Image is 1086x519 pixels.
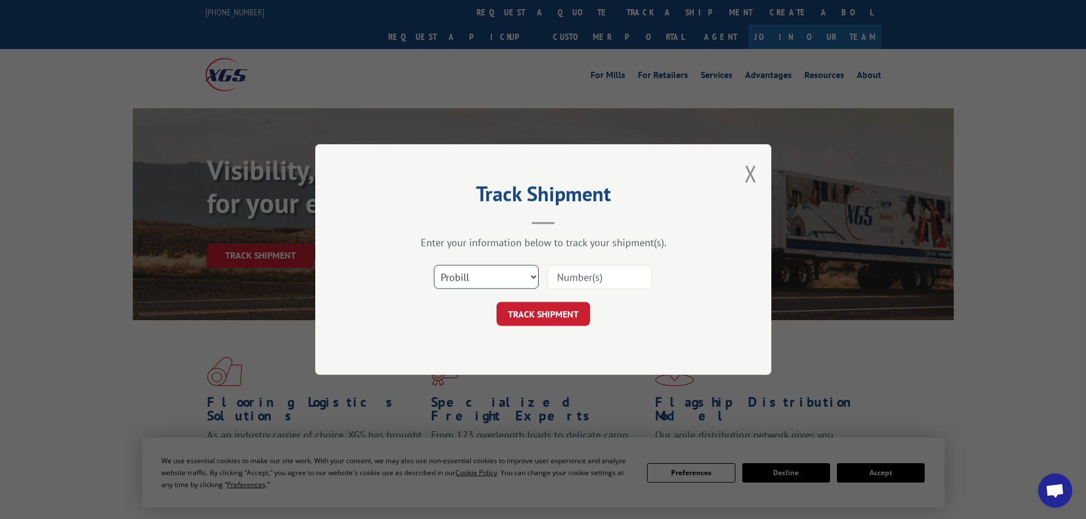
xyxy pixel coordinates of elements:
[1038,473,1072,508] div: Open chat
[547,265,652,289] input: Number(s)
[372,236,714,249] div: Enter your information below to track your shipment(s).
[497,302,590,326] button: TRACK SHIPMENT
[372,186,714,207] h2: Track Shipment
[745,158,757,189] button: Close modal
